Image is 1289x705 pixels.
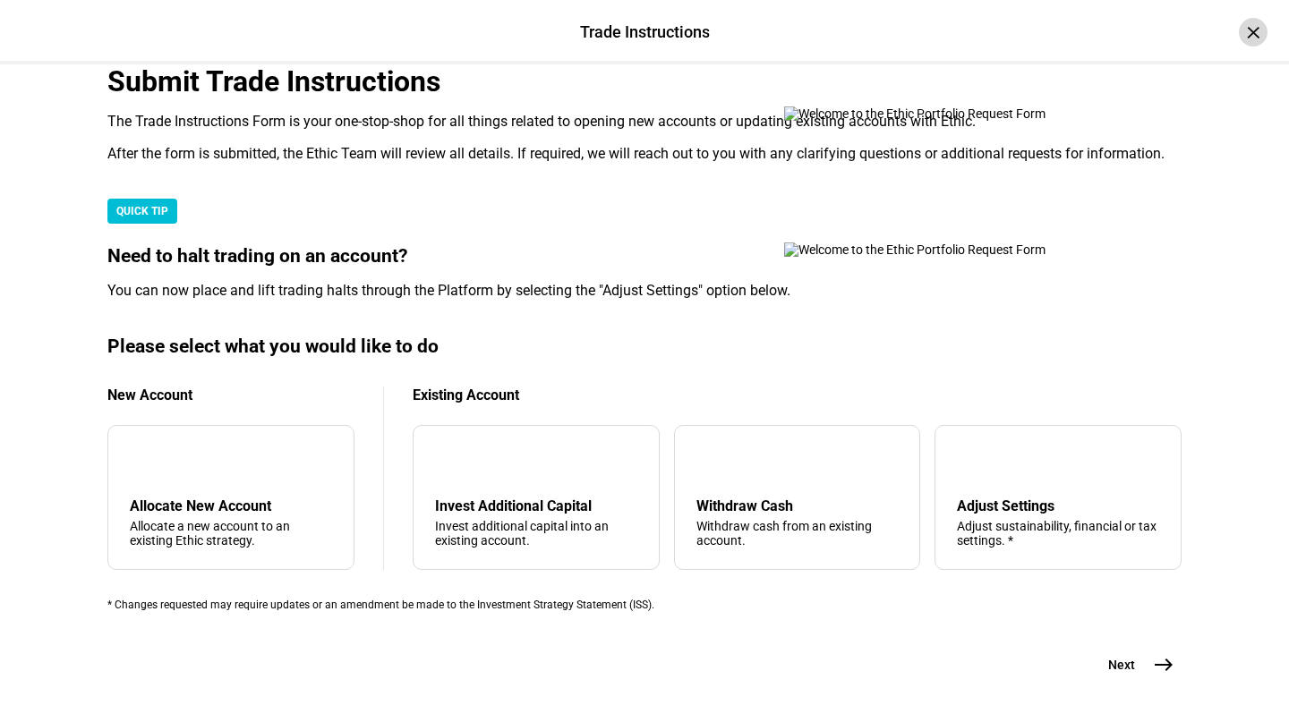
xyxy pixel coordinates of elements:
div: Adjust sustainability, financial or tax settings. * [957,519,1159,548]
div: The Trade Instructions Form is your one-stop-shop for all things related to opening new accounts ... [107,113,1182,131]
img: Welcome to the Ethic Portfolio Request Form [784,242,1106,257]
div: Withdraw Cash [696,497,899,514]
div: Invest Additional Capital [435,497,637,514]
button: Next [1087,647,1182,683]
div: Need to halt trading on an account? [107,245,1182,268]
div: You can now place and lift trading halts through the Platform by selecting the "Adjust Settings" ... [107,282,1182,300]
img: Welcome to the Ethic Portfolio Request Form [784,106,1106,121]
span: Next [1108,656,1135,674]
div: Adjust Settings [957,497,1159,514]
div: After the form is submitted, the Ethic Team will review all details. If required, we will reach o... [107,145,1182,163]
div: × [1239,18,1268,47]
div: Withdraw cash from an existing account. [696,519,899,548]
mat-icon: arrow_upward [700,451,721,472]
div: Existing Account [413,386,1182,403]
div: Please select what you would like to do [107,336,1182,358]
div: Invest additional capital into an existing account. [435,519,637,548]
div: * Changes requested may require updates or an amendment be made to the Investment Strategy Statem... [107,599,1182,611]
mat-icon: tune [957,447,986,476]
div: Trade Instructions [580,21,710,44]
div: Allocate New Account [130,497,332,514]
mat-icon: add [133,451,155,472]
div: QUICK TIP [107,199,177,224]
div: New Account [107,386,354,403]
mat-icon: arrow_downward [439,451,460,472]
div: Allocate a new account to an existing Ethic strategy. [130,519,332,548]
mat-icon: east [1153,654,1174,675]
div: Submit Trade Instructions [107,64,1182,98]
